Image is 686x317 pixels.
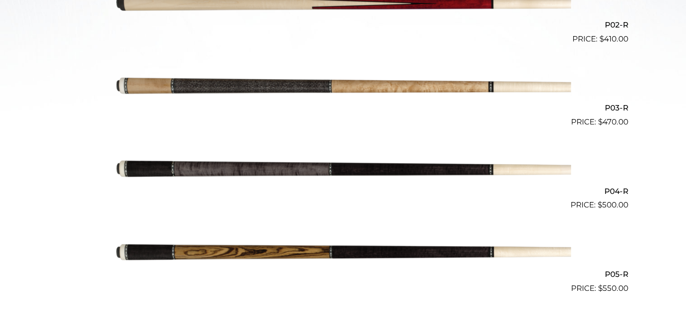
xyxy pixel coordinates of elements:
h2: P02-R [58,16,628,33]
a: P03-R $470.00 [58,49,628,128]
h2: P05-R [58,266,628,282]
span: $ [599,34,604,43]
bdi: 500.00 [598,200,628,209]
img: P03-R [115,49,571,124]
bdi: 550.00 [598,284,628,293]
bdi: 410.00 [599,34,628,43]
img: P05-R [115,215,571,290]
h2: P03-R [58,100,628,116]
span: $ [598,200,602,209]
span: $ [598,117,603,126]
a: P05-R $550.00 [58,215,628,294]
img: P04-R [115,132,571,207]
a: P04-R $500.00 [58,132,628,211]
bdi: 470.00 [598,117,628,126]
h2: P04-R [58,183,628,199]
span: $ [598,284,603,293]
